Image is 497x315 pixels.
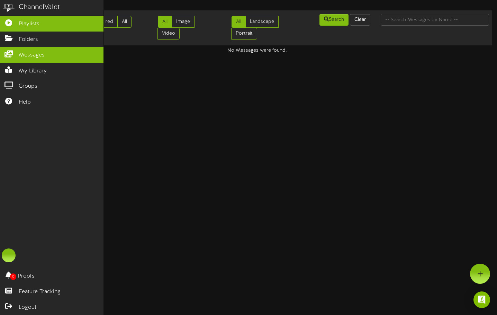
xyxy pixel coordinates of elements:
[157,28,180,40] a: Video
[19,51,45,59] span: Messages
[19,98,31,106] span: Help
[18,272,35,280] span: Proofs
[10,273,16,280] span: 0
[19,82,37,90] span: Groups
[19,67,47,75] span: My Library
[19,36,38,44] span: Folders
[17,47,497,54] div: No Messages were found.
[19,20,39,28] span: Playlists
[19,304,36,312] span: Logout
[245,16,279,28] a: Landscape
[473,291,490,308] div: Open Intercom Messenger
[381,14,489,26] input: -- Search Messages by Name --
[19,288,61,296] span: Feature Tracking
[232,16,246,28] a: All
[19,2,60,12] div: ChannelValet
[117,16,132,28] a: All
[92,16,118,28] a: Expired
[158,16,172,28] a: All
[350,14,370,26] button: Clear
[172,16,195,28] a: Image
[231,28,257,40] a: Portrait
[319,14,349,26] button: Search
